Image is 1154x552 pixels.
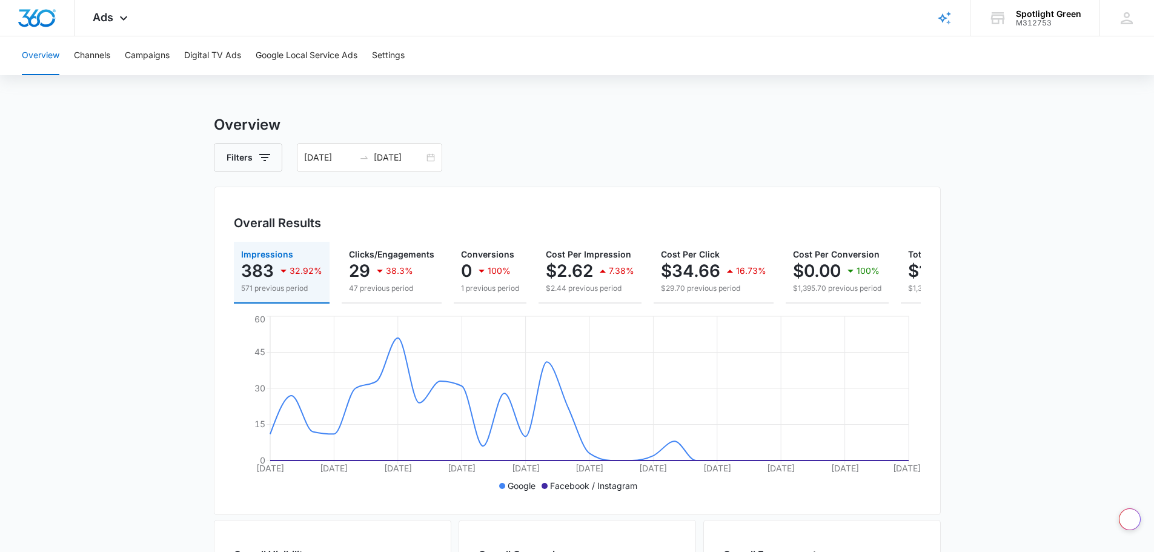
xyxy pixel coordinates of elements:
[374,151,424,164] input: End date
[508,479,536,492] p: Google
[349,249,434,259] span: Clicks/Engagements
[448,463,476,473] tspan: [DATE]
[461,249,514,259] span: Conversions
[254,383,265,393] tspan: 30
[74,36,110,75] button: Channels
[349,283,434,294] p: 47 previous period
[793,261,841,281] p: $0.00
[320,463,348,473] tspan: [DATE]
[359,153,369,162] span: to
[256,36,357,75] button: Google Local Service Ads
[546,249,631,259] span: Cost Per Impression
[125,36,170,75] button: Campaigns
[254,347,265,357] tspan: 45
[260,455,265,465] tspan: 0
[831,463,858,473] tspan: [DATE]
[703,463,731,473] tspan: [DATE]
[372,36,405,75] button: Settings
[461,283,519,294] p: 1 previous period
[241,283,322,294] p: 571 previous period
[359,153,369,162] span: swap-right
[488,267,511,275] p: 100%
[639,463,667,473] tspan: [DATE]
[767,463,795,473] tspan: [DATE]
[234,214,321,232] h3: Overall Results
[1016,19,1081,27] div: account id
[22,36,59,75] button: Overview
[793,283,881,294] p: $1,395.70 previous period
[550,479,637,492] p: Facebook / Instagram
[546,283,634,294] p: $2.44 previous period
[908,249,958,259] span: Total Spend
[908,283,1036,294] p: $1,395.70 previous period
[214,143,282,172] button: Filters
[93,11,113,24] span: Ads
[461,261,472,281] p: 0
[661,249,720,259] span: Cost Per Click
[546,261,593,281] p: $2.62
[241,249,293,259] span: Impressions
[908,261,989,281] p: $1,005.30
[349,261,370,281] p: 29
[214,114,941,136] h3: Overview
[290,267,322,275] p: 32.92%
[609,267,634,275] p: 7.38%
[661,261,720,281] p: $34.66
[386,267,413,275] p: 38.3%
[254,314,265,324] tspan: 60
[511,463,539,473] tspan: [DATE]
[575,463,603,473] tspan: [DATE]
[661,283,766,294] p: $29.70 previous period
[793,249,880,259] span: Cost Per Conversion
[893,463,921,473] tspan: [DATE]
[184,36,241,75] button: Digital TV Ads
[857,267,880,275] p: 100%
[736,267,766,275] p: 16.73%
[383,463,411,473] tspan: [DATE]
[1016,9,1081,19] div: account name
[256,463,284,473] tspan: [DATE]
[241,261,274,281] p: 383
[254,419,265,429] tspan: 15
[304,151,354,164] input: Start date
